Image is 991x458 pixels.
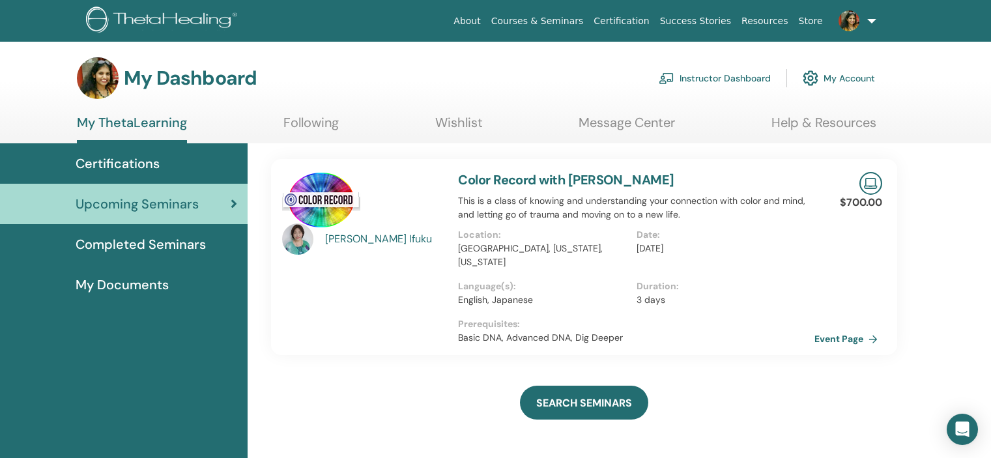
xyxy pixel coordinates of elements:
img: default.jpg [282,223,313,255]
img: logo.png [86,7,242,36]
p: Duration : [637,279,807,293]
a: Wishlist [435,115,483,140]
span: Upcoming Seminars [76,194,199,214]
a: Courses & Seminars [486,9,589,33]
a: SEARCH SEMINARS [520,386,648,420]
a: About [448,9,485,33]
span: Certifications [76,154,160,173]
a: [PERSON_NAME] Ifuku [325,231,446,247]
a: Event Page [814,329,883,349]
span: My Documents [76,275,169,294]
a: Following [283,115,339,140]
p: Basic DNA, Advanced DNA, Dig Deeper [458,331,814,345]
h3: My Dashboard [124,66,257,90]
img: default.jpg [839,10,859,31]
img: chalkboard-teacher.svg [659,72,674,84]
a: My Account [803,64,875,93]
p: Prerequisites : [458,317,814,331]
p: This is a class of knowing and understanding your connection with color and mind, and letting go ... [458,194,814,222]
img: Live Online Seminar [859,172,882,195]
img: default.jpg [77,57,119,99]
p: Date : [637,228,807,242]
p: $700.00 [840,195,882,210]
span: SEARCH SEMINARS [536,396,632,410]
p: [GEOGRAPHIC_DATA], [US_STATE], [US_STATE] [458,242,628,269]
img: cog.svg [803,67,818,89]
p: [DATE] [637,242,807,255]
a: Message Center [579,115,675,140]
a: Instructor Dashboard [659,64,771,93]
div: Open Intercom Messenger [947,414,978,445]
p: Location : [458,228,628,242]
span: Completed Seminars [76,235,206,254]
img: Color Record [282,172,360,227]
a: Certification [588,9,654,33]
a: Resources [736,9,794,33]
a: Color Record with [PERSON_NAME] [458,171,674,188]
p: Language(s) : [458,279,628,293]
a: Success Stories [655,9,736,33]
p: 3 days [637,293,807,307]
a: Store [794,9,828,33]
p: English, Japanese [458,293,628,307]
a: My ThetaLearning [77,115,187,143]
a: Help & Resources [771,115,876,140]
